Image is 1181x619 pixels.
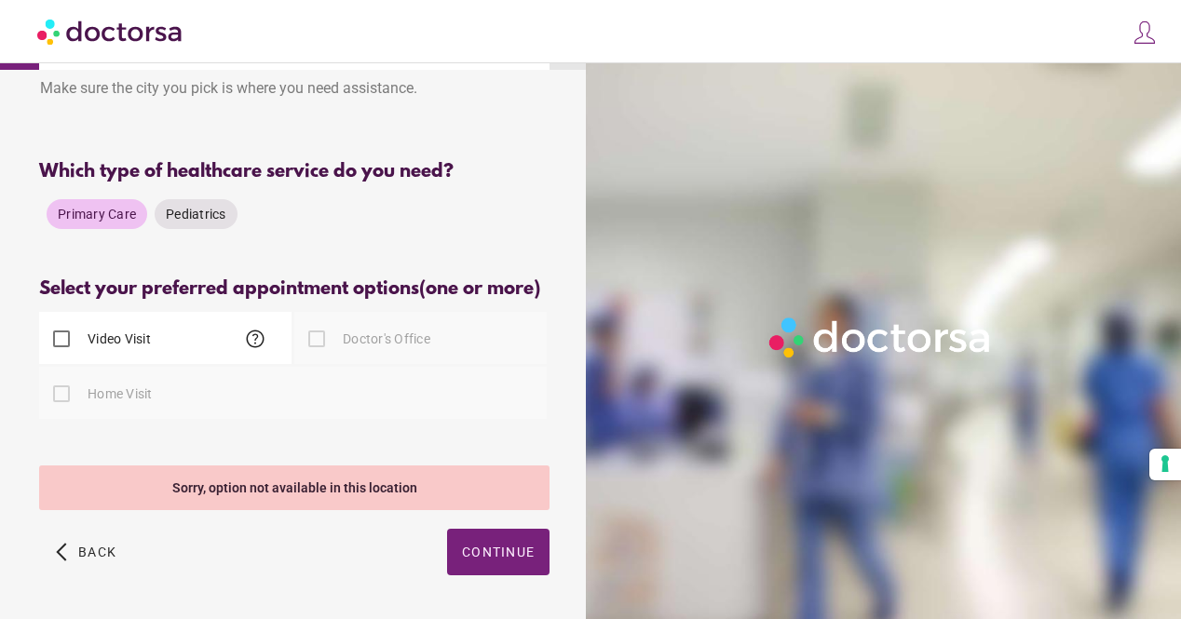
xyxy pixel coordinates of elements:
span: (one or more) [419,278,540,300]
div: Sorry, option not available in this location [39,465,550,510]
img: Doctorsa.com [37,10,184,52]
button: Continue [447,529,550,575]
span: Primary Care [58,207,136,222]
span: Back [78,545,116,559]
span: Pediatrics [166,207,226,222]
button: arrow_back_ios Back [48,529,124,575]
label: Doctor's Office [339,330,430,348]
span: Continue [462,545,535,559]
div: Make sure the city you pick is where you need assistance. [39,70,550,111]
img: icons8-customer-100.png [1132,20,1158,46]
label: Home Visit [84,384,153,403]
div: Select your preferred appointment options [39,278,550,300]
button: Your consent preferences for tracking technologies [1149,449,1181,480]
span: help [244,328,266,350]
label: Video Visit [84,330,151,348]
div: Which type of healthcare service do you need? [39,161,550,182]
img: Logo-Doctorsa-trans-White-partial-flat.png [763,311,999,364]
